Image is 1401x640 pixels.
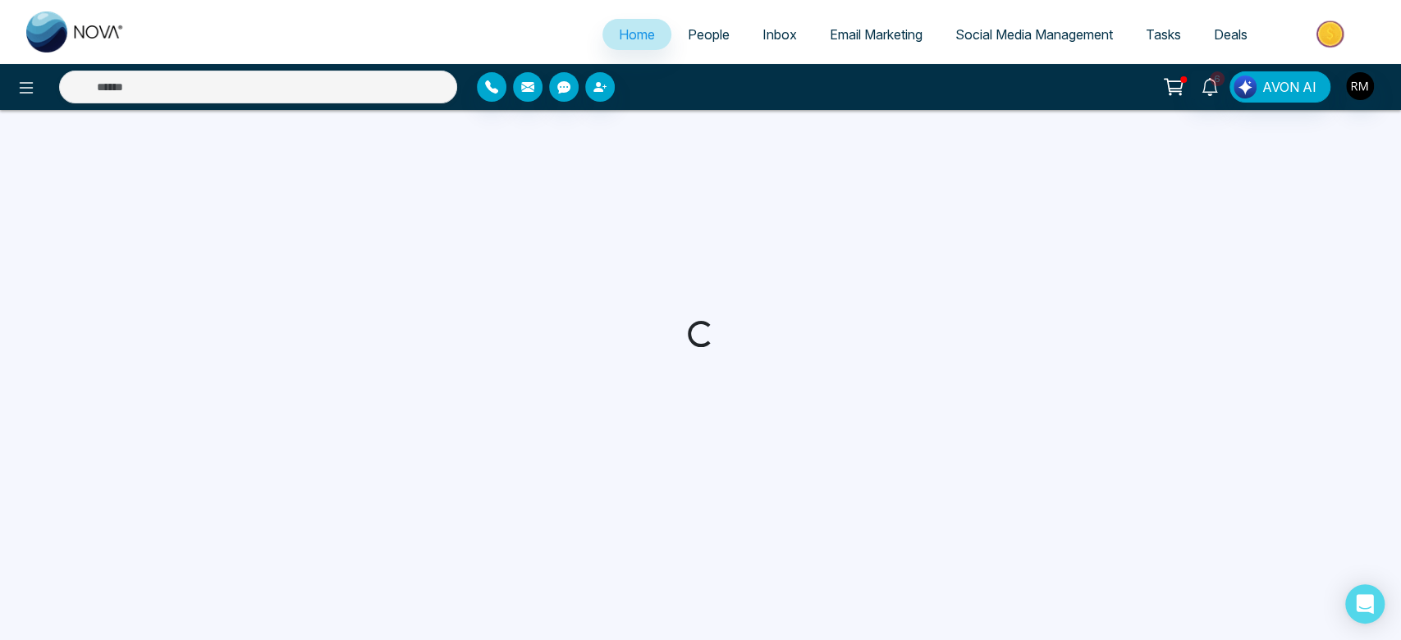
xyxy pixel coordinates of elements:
[688,26,730,43] span: People
[813,19,939,50] a: Email Marketing
[939,19,1129,50] a: Social Media Management
[1272,16,1391,53] img: Market-place.gif
[1197,19,1264,50] a: Deals
[1262,77,1316,97] span: AVON AI
[1345,584,1385,624] div: Open Intercom Messenger
[1190,71,1229,100] a: 6
[602,19,671,50] a: Home
[830,26,923,43] span: Email Marketing
[671,19,746,50] a: People
[1346,72,1374,100] img: User Avatar
[762,26,797,43] span: Inbox
[1210,71,1225,86] span: 6
[1234,75,1257,98] img: Lead Flow
[26,11,125,53] img: Nova CRM Logo
[1146,26,1181,43] span: Tasks
[1214,26,1248,43] span: Deals
[619,26,655,43] span: Home
[1229,71,1330,103] button: AVON AI
[746,19,813,50] a: Inbox
[955,26,1113,43] span: Social Media Management
[1129,19,1197,50] a: Tasks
